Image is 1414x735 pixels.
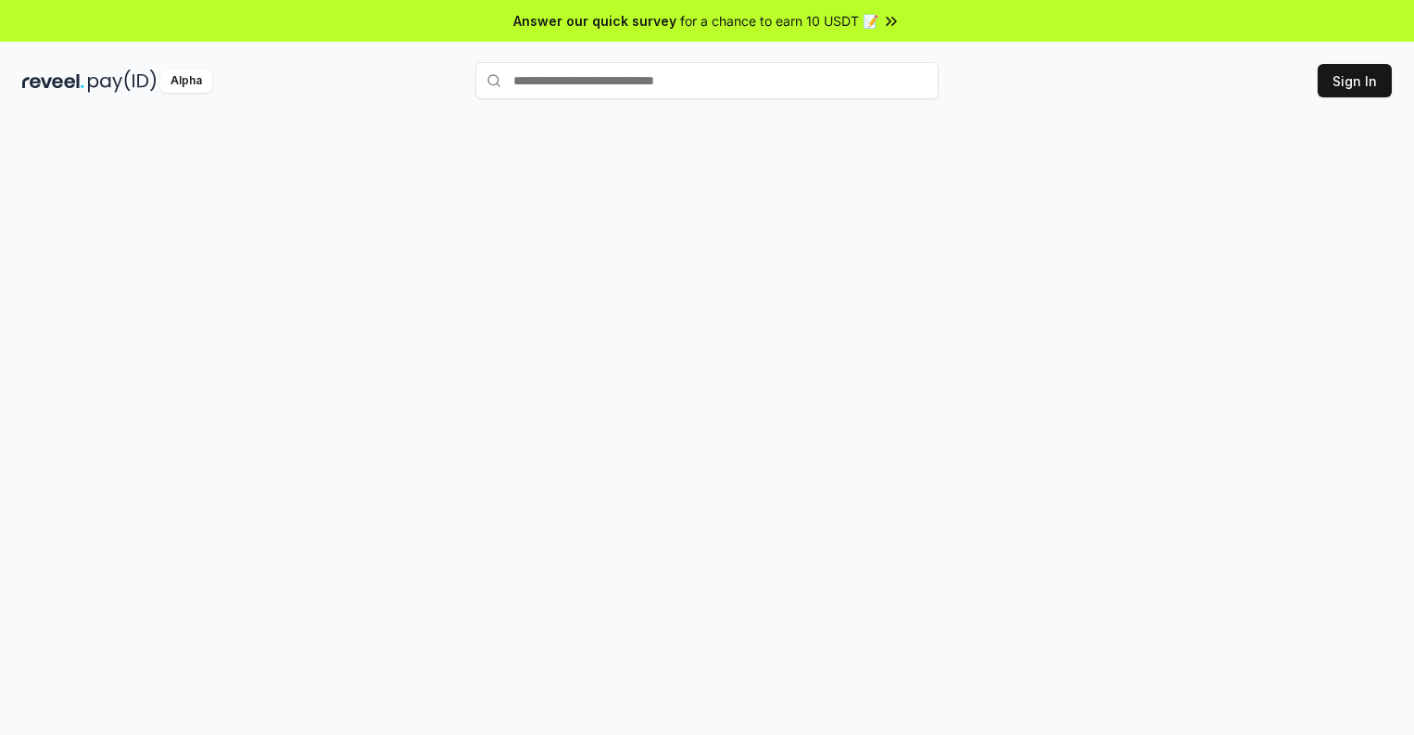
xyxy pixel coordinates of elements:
[680,11,878,31] span: for a chance to earn 10 USDT 📝
[88,70,157,93] img: pay_id
[22,70,84,93] img: reveel_dark
[160,70,212,93] div: Alpha
[1318,64,1392,97] button: Sign In
[513,11,676,31] span: Answer our quick survey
